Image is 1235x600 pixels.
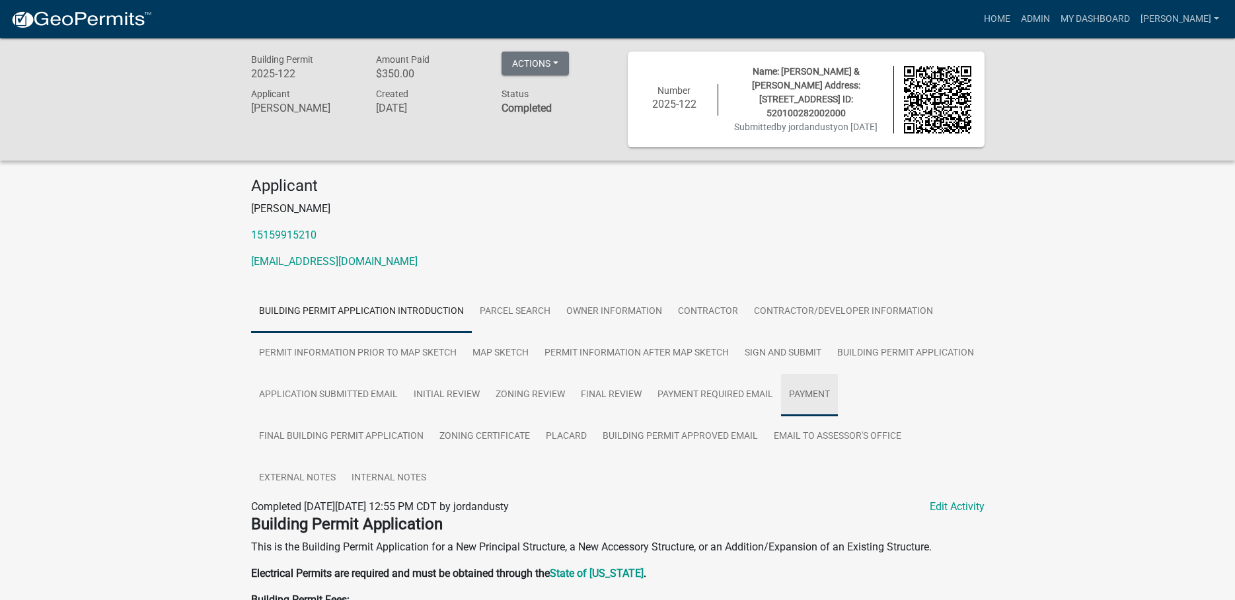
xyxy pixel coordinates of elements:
[251,67,357,80] h6: 2025-122
[251,291,472,333] a: Building Permit Application Introduction
[431,416,538,458] a: Zoning Certificate
[930,499,985,515] a: Edit Activity
[502,89,529,99] span: Status
[644,567,646,580] strong: .
[251,332,465,375] a: Permit Information Prior to Map Sketch
[1016,7,1055,32] a: Admin
[776,122,838,132] span: by jordandusty
[251,567,550,580] strong: Electrical Permits are required and must be obtained through the
[766,416,909,458] a: Email to Assessor's Office
[465,332,537,375] a: Map Sketch
[251,457,344,500] a: External Notes
[558,291,670,333] a: Owner Information
[781,374,838,416] a: Payment
[251,102,357,114] h6: [PERSON_NAME]
[251,54,313,65] span: Building Permit
[550,567,644,580] a: State of [US_STATE]
[376,54,430,65] span: Amount Paid
[251,229,317,241] a: 15159915210
[979,7,1016,32] a: Home
[251,500,509,513] span: Completed [DATE][DATE] 12:55 PM CDT by jordandusty
[829,332,982,375] a: Building Permit Application
[1135,7,1224,32] a: [PERSON_NAME]
[251,176,985,196] h4: Applicant
[537,332,737,375] a: Permit Information After Map Sketch
[1055,7,1135,32] a: My Dashboard
[376,89,408,99] span: Created
[344,457,434,500] a: Internal Notes
[670,291,746,333] a: Contractor
[251,89,290,99] span: Applicant
[251,201,985,217] p: [PERSON_NAME]
[488,374,573,416] a: Zoning Review
[376,67,482,80] h6: $350.00
[251,539,985,555] p: This is the Building Permit Application for a New Principal Structure, a New Accessory Structure,...
[376,102,482,114] h6: [DATE]
[641,98,708,110] h6: 2025-122
[734,122,878,132] span: Submitted on [DATE]
[251,255,418,268] a: [EMAIL_ADDRESS][DOMAIN_NAME]
[650,374,781,416] a: Payment Required Email
[251,515,443,533] strong: Building Permit Application
[472,291,558,333] a: Parcel search
[904,66,971,133] img: QR code
[737,332,829,375] a: Sign and Submit
[251,374,406,416] a: Application Submitted Email
[502,52,569,75] button: Actions
[657,85,691,96] span: Number
[595,416,766,458] a: Building Permit Approved Email
[502,102,552,114] strong: Completed
[752,66,860,118] span: Name: [PERSON_NAME] & [PERSON_NAME] Address: [STREET_ADDRESS] ID: 520100282002000
[538,416,595,458] a: Placard
[573,374,650,416] a: Final Review
[746,291,941,333] a: Contractor/Developer Information
[251,416,431,458] a: Final Building Permit Application
[406,374,488,416] a: Initial Review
